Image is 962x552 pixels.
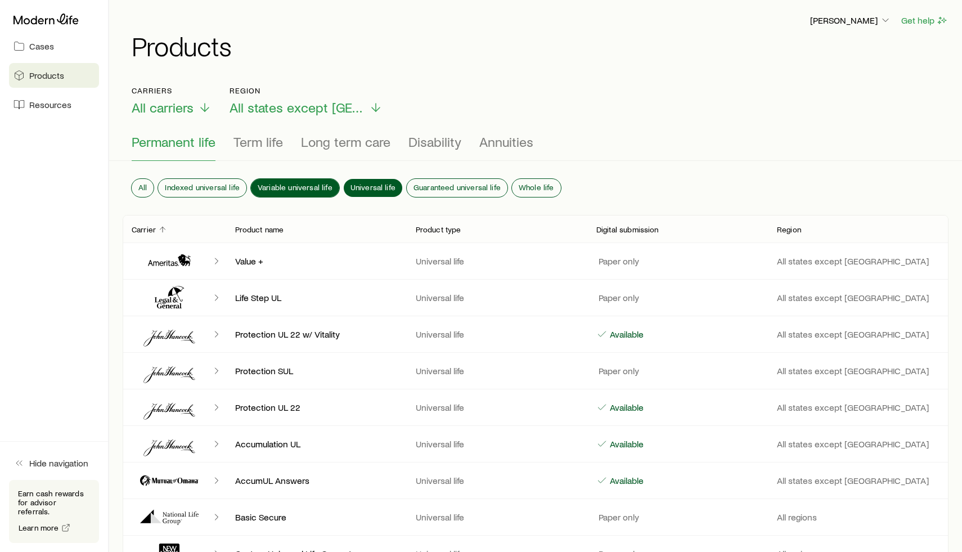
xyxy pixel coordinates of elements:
p: Available [608,438,644,450]
button: RegionAll states except [GEOGRAPHIC_DATA] [230,86,383,116]
p: Universal life [416,402,578,413]
span: All [138,183,147,192]
p: Paper only [596,255,639,267]
span: Products [29,70,64,81]
p: [PERSON_NAME] [810,15,891,26]
p: Product type [416,225,461,234]
a: Products [9,63,99,88]
button: Hide navigation [9,451,99,475]
span: Guaranteed universal life [413,183,501,192]
p: Universal life [416,365,578,376]
button: Whole life [512,179,561,197]
p: Universal life [416,255,578,267]
span: Learn more [19,524,59,532]
p: Universal life [416,438,578,450]
span: Annuities [479,134,533,150]
p: All states except [GEOGRAPHIC_DATA] [777,402,939,413]
p: Protection UL 22 w/ Vitality [235,329,398,340]
span: Permanent life [132,134,215,150]
p: All states except [GEOGRAPHIC_DATA] [777,292,939,303]
p: Value + [235,255,398,267]
p: Region [777,225,801,234]
p: Universal life [416,292,578,303]
h1: Products [132,32,948,59]
a: Cases [9,34,99,59]
button: CarriersAll carriers [132,86,212,116]
button: All [132,179,154,197]
p: All states except [GEOGRAPHIC_DATA] [777,438,939,450]
span: Resources [29,99,71,110]
p: Carrier [132,225,156,234]
p: All states except [GEOGRAPHIC_DATA] [777,365,939,376]
p: Product name [235,225,284,234]
div: Product types [132,134,939,161]
p: AccumUL Answers [235,475,398,486]
p: Paper only [596,292,639,303]
p: All regions [777,511,939,523]
span: Hide navigation [29,457,88,469]
p: Available [608,329,644,340]
p: Digital submission [596,225,659,234]
span: Universal life [350,183,395,192]
p: Life Step UL [235,292,398,303]
p: Available [608,402,644,413]
a: Resources [9,92,99,117]
p: Earn cash rewards for advisor referrals. [18,489,90,516]
span: Variable universal life [258,183,332,192]
span: Term life [233,134,283,150]
span: Disability [408,134,461,150]
p: Region [230,86,383,95]
p: All states except [GEOGRAPHIC_DATA] [777,329,939,340]
span: All carriers [132,100,194,115]
p: Basic Secure [235,511,398,523]
button: Get help [901,14,948,27]
p: Carriers [132,86,212,95]
span: Cases [29,41,54,52]
p: Protection SUL [235,365,398,376]
button: [PERSON_NAME] [810,14,892,28]
span: All states except [GEOGRAPHIC_DATA] [230,100,365,115]
p: Accumulation UL [235,438,398,450]
p: Universal life [416,475,578,486]
span: Whole life [519,183,554,192]
p: All states except [GEOGRAPHIC_DATA] [777,255,939,267]
div: Earn cash rewards for advisor referrals.Learn more [9,480,99,543]
p: Available [608,475,644,486]
p: All states except [GEOGRAPHIC_DATA] [777,475,939,486]
span: Indexed universal life [165,183,240,192]
button: Universal life [344,179,402,197]
p: Paper only [596,511,639,523]
button: Variable universal life [251,179,339,197]
p: Universal life [416,511,578,523]
button: Indexed universal life [158,179,246,197]
p: Protection UL 22 [235,402,398,413]
span: Long term care [301,134,390,150]
p: Universal life [416,329,578,340]
button: Guaranteed universal life [407,179,507,197]
p: Paper only [596,365,639,376]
